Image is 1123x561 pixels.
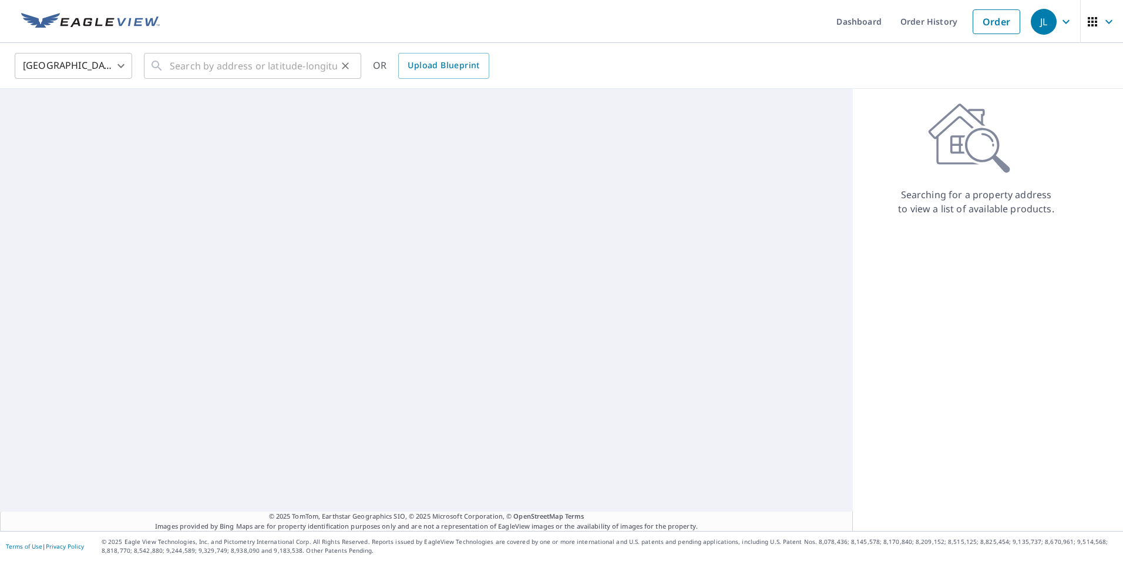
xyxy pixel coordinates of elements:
a: Terms [565,512,584,520]
a: Privacy Policy [46,542,84,550]
div: JL [1031,9,1057,35]
div: OR [373,53,489,79]
a: Upload Blueprint [398,53,489,79]
p: | [6,543,84,550]
p: © 2025 Eagle View Technologies, Inc. and Pictometry International Corp. All Rights Reserved. Repo... [102,537,1117,555]
a: Terms of Use [6,542,42,550]
input: Search by address or latitude-longitude [170,49,337,82]
a: Order [973,9,1020,34]
a: OpenStreetMap [513,512,563,520]
span: © 2025 TomTom, Earthstar Geographics SIO, © 2025 Microsoft Corporation, © [269,512,584,522]
div: [GEOGRAPHIC_DATA] [15,49,132,82]
button: Clear [337,58,354,74]
p: Searching for a property address to view a list of available products. [897,188,1055,216]
span: Upload Blueprint [408,58,479,73]
img: EV Logo [21,13,160,31]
